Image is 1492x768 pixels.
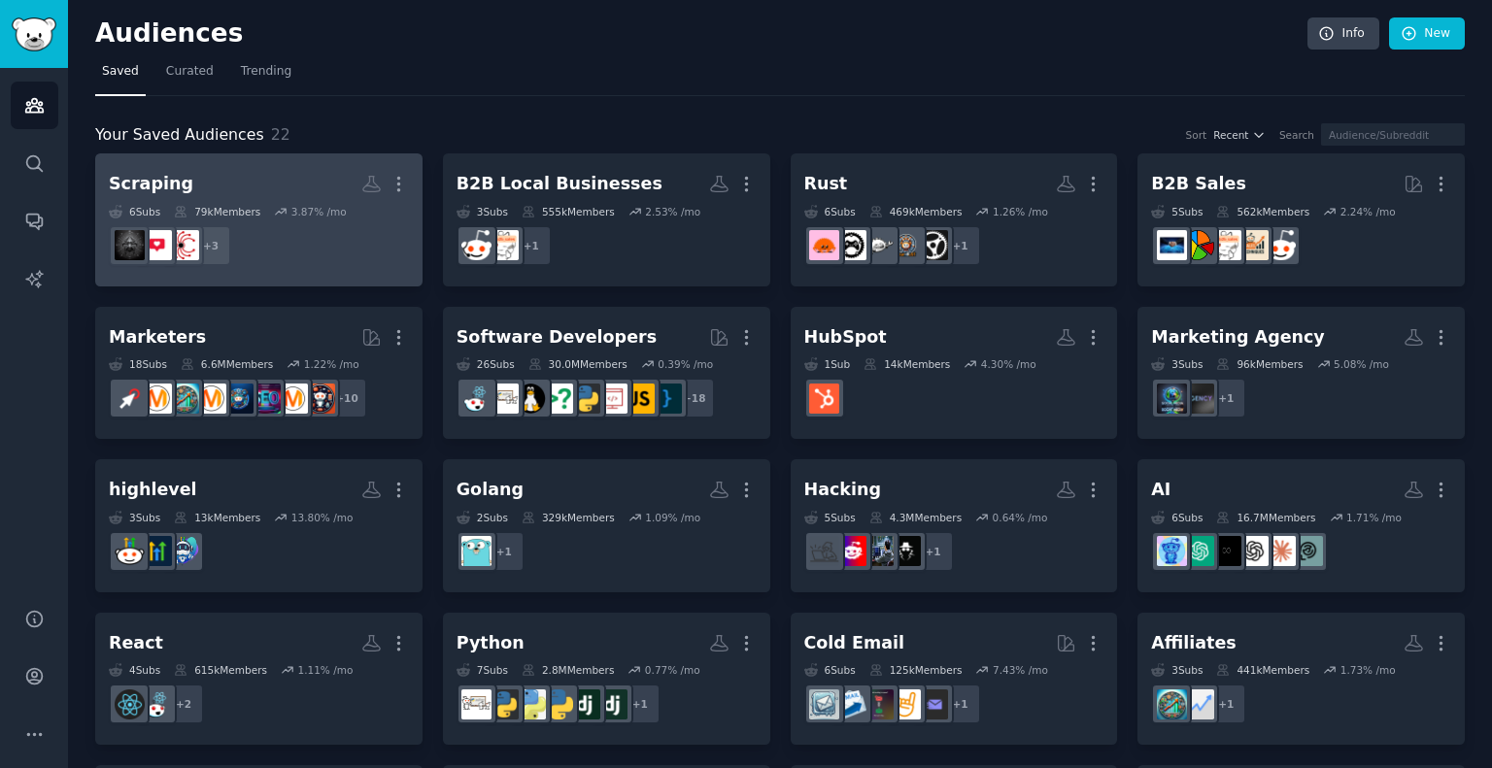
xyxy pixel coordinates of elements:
[115,230,145,260] img: webscraping
[570,689,600,719] img: django
[1184,536,1214,566] img: ChatGPT
[804,511,856,524] div: 5 Sub s
[1151,663,1203,677] div: 3 Sub s
[457,205,508,218] div: 3 Sub s
[169,536,199,566] img: GoHighLevelCRM
[864,536,894,566] img: Verified_Hacker
[1184,384,1214,414] img: agency
[528,357,627,371] div: 30.0M Members
[1334,357,1389,371] div: 5.08 % /mo
[1213,128,1248,142] span: Recent
[511,225,552,266] div: + 1
[1216,357,1303,371] div: 96k Members
[804,478,881,502] div: Hacking
[443,307,770,440] a: Software Developers26Subs30.0MMembers0.39% /mo+18programmingjavascriptwebdevPythoncscareerquestio...
[791,153,1118,286] a: Rust6Subs469kMembers1.26% /mo+1actixlearnrustrustjerkrust_gamedevrust
[1157,536,1187,566] img: artificial
[1157,689,1187,719] img: Affiliatemarketing
[326,378,367,418] div: + 10
[457,631,525,655] div: Python
[804,663,856,677] div: 6 Sub s
[1389,17,1465,50] a: New
[1307,17,1379,50] a: Info
[181,357,273,371] div: 6.6M Members
[115,384,145,414] img: PPC
[95,18,1307,50] h2: Audiences
[1216,205,1309,218] div: 562k Members
[443,153,770,286] a: B2B Local Businesses3Subs555kMembers2.53% /mo+1b2b_salessales
[674,378,715,418] div: + 18
[543,689,573,719] img: pythontips
[804,172,848,196] div: Rust
[543,384,573,414] img: cscareerquestions
[461,536,492,566] img: golang
[1213,128,1266,142] button: Recent
[1186,128,1207,142] div: Sort
[658,357,713,371] div: 0.39 % /mo
[305,384,335,414] img: socialmedia
[1205,378,1246,418] div: + 1
[304,357,359,371] div: 1.22 % /mo
[109,478,197,502] div: highlevel
[891,689,921,719] img: ColdEmailAndSales
[223,384,254,414] img: digital_marketing
[457,357,515,371] div: 26 Sub s
[809,230,839,260] img: rust
[95,56,146,96] a: Saved
[457,663,508,677] div: 7 Sub s
[109,205,160,218] div: 6 Sub s
[159,56,220,96] a: Curated
[804,631,904,655] div: Cold Email
[993,205,1048,218] div: 1.26 % /mo
[1216,663,1309,677] div: 441k Members
[109,172,193,196] div: Scraping
[461,230,492,260] img: sales
[836,230,866,260] img: rust_gamedev
[1216,511,1315,524] div: 16.7M Members
[1211,536,1241,566] img: ArtificialInteligence
[1340,205,1396,218] div: 2.24 % /mo
[169,230,199,260] img: scrapinghub
[597,689,627,719] img: djangolearning
[115,689,145,719] img: react
[291,511,354,524] div: 13.80 % /mo
[1151,478,1170,502] div: AI
[489,230,519,260] img: b2b_sales
[102,63,139,81] span: Saved
[484,531,525,572] div: + 1
[804,205,856,218] div: 6 Sub s
[891,230,921,260] img: learnrust
[190,225,231,266] div: + 3
[597,384,627,414] img: webdev
[1137,459,1465,592] a: AI6Subs16.7MMembers1.71% /moAI_Tools_NewsClaudeAIOpenAIArtificialInteligenceChatGPTartificial
[869,511,962,524] div: 4.3M Members
[1157,384,1187,414] img: SMMA
[1293,536,1323,566] img: AI_Tools_News
[522,511,615,524] div: 329k Members
[869,663,963,677] div: 125k Members
[791,459,1118,592] a: Hacking5Subs4.3MMembers0.64% /mo+1hackersVerified_Hackercybersecurityhacking
[864,357,950,371] div: 14k Members
[1137,613,1465,746] a: Affiliates3Subs441kMembers1.73% /mo+1juststartAffiliatemarketing
[1151,172,1246,196] div: B2B Sales
[109,663,160,677] div: 4 Sub s
[109,631,163,655] div: React
[443,613,770,746] a: Python7Subs2.8MMembers0.77% /mo+1djangolearningdjangopythontipsPythonProjects2Pythonlearnpython
[645,511,700,524] div: 1.09 % /mo
[570,384,600,414] img: Python
[809,536,839,566] img: hacking
[443,459,770,592] a: Golang2Subs329kMembers1.09% /mo+1golang
[251,384,281,414] img: SEO
[804,325,887,350] div: HubSpot
[1205,684,1246,724] div: + 1
[142,689,172,719] img: reactjs
[993,663,1048,677] div: 7.43 % /mo
[95,123,264,148] span: Your Saved Audiences
[1151,205,1203,218] div: 5 Sub s
[625,384,655,414] img: javascript
[457,511,508,524] div: 2 Sub s
[489,689,519,719] img: Python
[109,511,160,524] div: 3 Sub s
[993,511,1048,524] div: 0.64 % /mo
[864,230,894,260] img: rustjerk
